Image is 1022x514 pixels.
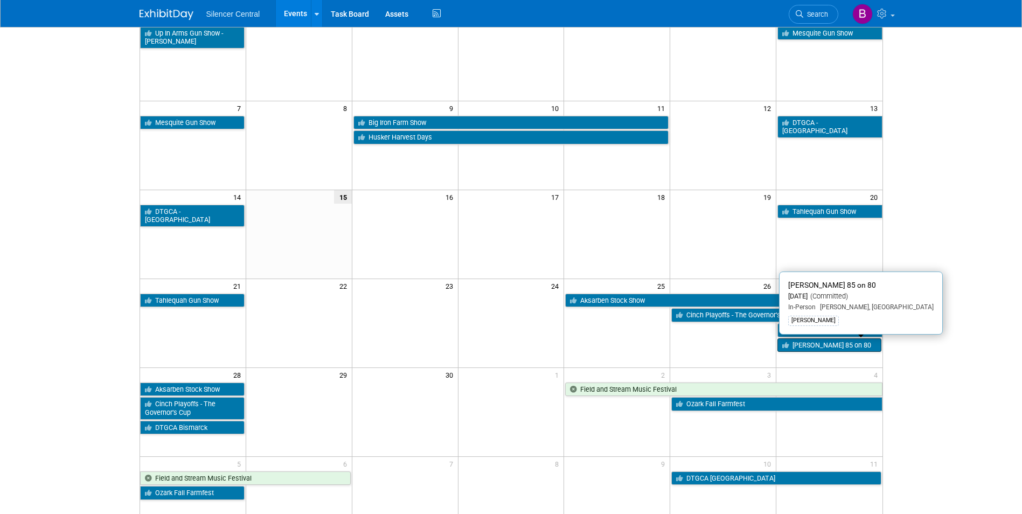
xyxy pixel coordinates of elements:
a: Big Iron Farm Show [353,116,669,130]
span: 7 [236,101,246,115]
a: DTGCA [GEOGRAPHIC_DATA] [671,471,881,485]
span: 19 [762,190,776,204]
img: ExhibitDay [140,9,193,20]
span: 10 [762,457,776,470]
a: [PERSON_NAME] 85 on 80 [777,338,881,352]
span: 11 [869,457,882,470]
span: 4 [873,368,882,381]
a: DTGCA - [GEOGRAPHIC_DATA] [777,116,882,138]
span: 18 [656,190,670,204]
span: 15 [334,190,352,204]
a: Field and Stream Music Festival [565,383,882,397]
span: 12 [762,101,776,115]
a: Ozark Fall Farmfest [140,486,245,500]
span: 11 [656,101,670,115]
span: 22 [338,279,352,293]
span: 14 [232,190,246,204]
span: 23 [444,279,458,293]
span: 9 [660,457,670,470]
span: 16 [444,190,458,204]
span: 8 [342,101,352,115]
span: 20 [869,190,882,204]
span: 28 [232,368,246,381]
span: [PERSON_NAME] 85 on 80 [788,281,876,289]
a: Mesquite Gun Show [140,116,245,130]
a: Husker Harvest Days [353,130,669,144]
a: Mesquite Gun Show [777,26,882,40]
div: [DATE] [788,292,934,301]
a: Cinch Playoffs - The Governor’s Cup [140,397,245,419]
a: Cinch Playoffs - The Governor’s Cup [671,308,882,322]
a: Tahlequah Gun Show [777,205,882,219]
span: 8 [554,457,564,470]
a: Ozark Fall Farmfest [671,397,882,411]
span: 13 [869,101,882,115]
a: Search [789,5,838,24]
a: Aksarben Stock Show [565,294,882,308]
a: Field and Stream Music Festival [140,471,351,485]
span: 26 [762,279,776,293]
span: 29 [338,368,352,381]
a: DTGCA - [GEOGRAPHIC_DATA] [140,205,245,227]
span: 17 [550,190,564,204]
span: [PERSON_NAME], [GEOGRAPHIC_DATA] [816,303,934,311]
span: Search [803,10,828,18]
a: Up In Arms Gun Show - [PERSON_NAME] [140,26,245,48]
a: Aksarben Stock Show [140,383,245,397]
span: 1 [554,368,564,381]
span: 10 [550,101,564,115]
span: 7 [448,457,458,470]
img: Billee Page [852,4,873,24]
span: 3 [766,368,776,381]
span: 9 [448,101,458,115]
span: 21 [232,279,246,293]
a: DTGCA Bismarck [140,421,245,435]
span: 24 [550,279,564,293]
span: (Committed) [808,292,848,300]
a: Tahlequah Gun Show [140,294,245,308]
div: [PERSON_NAME] [788,316,839,325]
span: In-Person [788,303,816,311]
span: 25 [656,279,670,293]
a: DTGCA Bismarck [777,323,882,337]
span: Silencer Central [206,10,260,18]
span: 30 [444,368,458,381]
span: 2 [660,368,670,381]
span: 5 [236,457,246,470]
span: 6 [342,457,352,470]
